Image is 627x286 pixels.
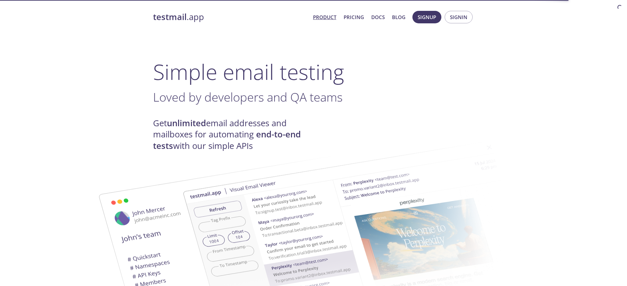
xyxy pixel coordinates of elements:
strong: end-to-end tests [153,129,301,151]
a: Product [313,13,336,21]
span: Loved by developers and QA teams [153,89,343,105]
button: Signup [412,11,441,23]
a: Docs [371,13,385,21]
button: Signin [445,11,473,23]
span: Signin [450,13,467,21]
a: Blog [392,13,405,21]
span: Signup [418,13,436,21]
a: testmail.app [153,12,308,23]
a: Pricing [344,13,364,21]
h4: Get email addresses and mailboxes for automating with our simple APIs [153,118,314,152]
strong: testmail [153,11,187,23]
strong: unlimited [167,117,206,129]
h1: Simple email testing [153,59,474,84]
